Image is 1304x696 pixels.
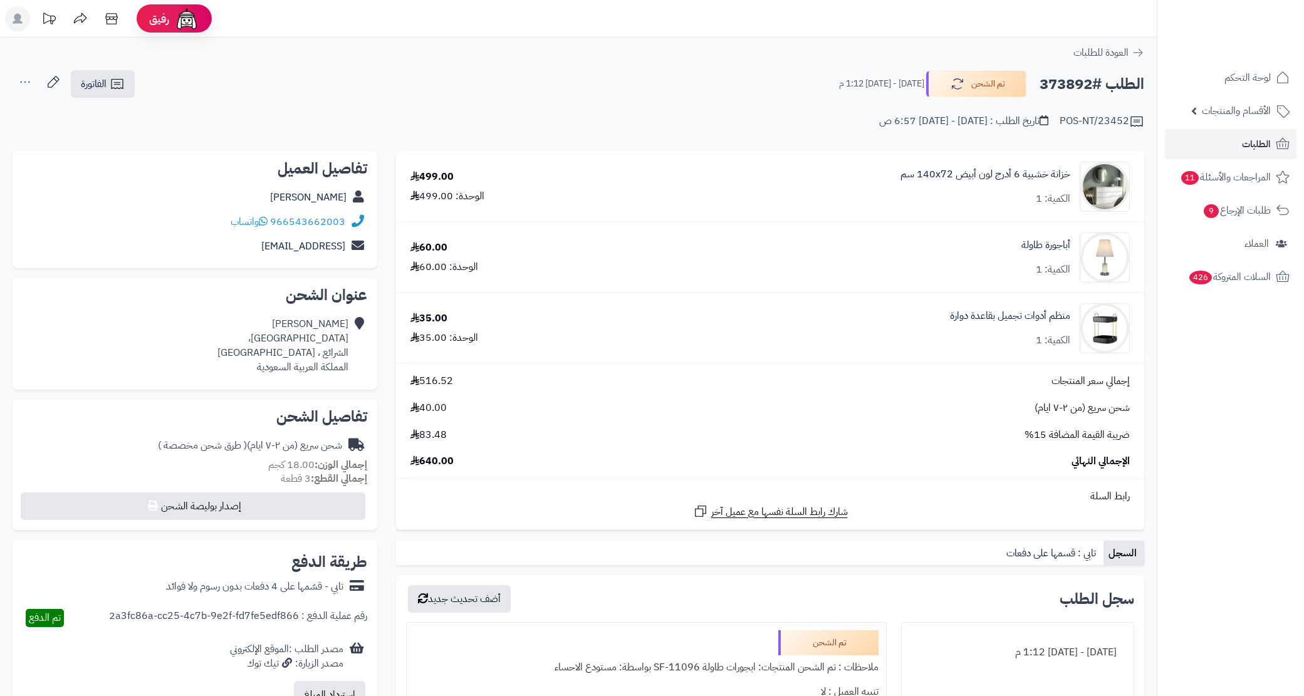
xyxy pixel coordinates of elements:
[410,311,447,326] div: 35.00
[71,70,135,98] a: الفاتورة
[23,161,367,176] h2: تفاصيل العميل
[711,505,848,519] span: شارك رابط السلة نفسها مع عميل آخر
[270,190,347,205] a: [PERSON_NAME]
[81,76,107,91] span: الفاتورة
[315,457,367,472] strong: إجمالي الوزن:
[693,504,848,519] a: شارك رابط السلة نفسها مع عميل آخر
[1165,129,1296,159] a: الطلبات
[410,401,447,415] span: 40.00
[410,454,454,469] span: 640.00
[1040,71,1144,97] h2: الطلب #373892
[900,167,1070,182] a: خزانة خشبية 6 أدرج لون أبيض 140x72 سم
[909,640,1126,665] div: [DATE] - [DATE] 1:12 م
[1080,303,1129,353] img: 1729525513-110316010063-90x90.jpg
[1165,63,1296,93] a: لوحة التحكم
[1189,271,1212,284] span: 426
[1224,69,1271,86] span: لوحة التحكم
[926,71,1026,97] button: تم الشحن
[1060,591,1134,606] h3: سجل الطلب
[1180,169,1271,186] span: المراجعات والأسئلة
[1202,202,1271,219] span: طلبات الإرجاع
[1103,541,1144,566] a: السجل
[410,189,484,204] div: الوحدة: 499.00
[950,309,1070,323] a: منظم أدوات تجميل بقاعدة دوارة
[1001,541,1103,566] a: تابي : قسمها على دفعات
[291,554,367,569] h2: طريقة الدفع
[158,438,247,453] span: ( طرق شحن مخصصة )
[1188,268,1271,286] span: السلات المتروكة
[778,630,879,655] div: تم الشحن
[230,642,343,671] div: مصدر الطلب :الموقع الإلكتروني
[166,579,343,594] div: تابي - قسّمها على 4 دفعات بدون رسوم ولا فوائد
[1051,374,1130,388] span: إجمالي سعر المنتجات
[410,170,454,184] div: 499.00
[1242,135,1271,153] span: الطلبات
[1021,238,1070,252] a: أباجورة طاولة
[410,241,447,255] div: 60.00
[109,609,367,627] div: رقم عملية الدفع : 2a3fc86a-cc25-4c7b-9e2f-fd7fe5edf866
[23,409,367,424] h2: تفاصيل الشحن
[1165,229,1296,259] a: العملاء
[1072,454,1130,469] span: الإجمالي النهائي
[281,471,367,486] small: 3 قطعة
[311,471,367,486] strong: إجمالي القطع:
[268,457,367,472] small: 18.00 كجم
[408,585,511,613] button: أضف تحديث جديد
[1219,31,1292,58] img: logo-2.png
[217,317,348,374] div: [PERSON_NAME] [GEOGRAPHIC_DATA]، الشرائع ، [GEOGRAPHIC_DATA] المملكة العربية السعودية
[29,610,61,625] span: تم الدفع
[1165,195,1296,226] a: طلبات الإرجاع9
[1036,262,1070,277] div: الكمية: 1
[1073,45,1129,60] span: العودة للطلبات
[410,428,447,442] span: 83.48
[1204,204,1219,218] span: 9
[21,492,365,520] button: إصدار بوليصة الشحن
[1035,401,1130,415] span: شحن سريع (من ٢-٧ ايام)
[1025,428,1130,442] span: ضريبة القيمة المضافة 15%
[1036,192,1070,206] div: الكمية: 1
[231,214,268,229] a: واتساب
[270,214,345,229] a: 966543662003
[158,439,342,453] div: شحن سريع (من ٢-٧ ايام)
[1080,232,1129,283] img: 1715428687-220202011119-90x90.jpg
[414,655,879,680] div: ملاحظات : تم الشحن المنتجات: ابجورات طاولة SF-11096 بواسطة: مستودع الاحساء
[1036,333,1070,348] div: الكمية: 1
[33,6,65,34] a: تحديثات المنصة
[174,6,199,31] img: ai-face.png
[1060,114,1144,129] div: POS-NT/23452
[401,489,1139,504] div: رابط السلة
[1080,162,1129,212] img: 1746709299-1702541934053-68567865785768-1000x1000-90x90.jpg
[410,260,478,274] div: الوحدة: 60.00
[149,11,169,26] span: رفيق
[879,114,1048,128] div: تاريخ الطلب : [DATE] - [DATE] 6:57 ص
[1202,102,1271,120] span: الأقسام والمنتجات
[261,239,345,254] a: [EMAIL_ADDRESS]
[1165,262,1296,292] a: السلات المتروكة426
[410,374,453,388] span: 516.52
[410,331,478,345] div: الوحدة: 35.00
[23,288,367,303] h2: عنوان الشحن
[1165,162,1296,192] a: المراجعات والأسئلة11
[1244,235,1269,252] span: العملاء
[1073,45,1144,60] a: العودة للطلبات
[839,78,924,90] small: [DATE] - [DATE] 1:12 م
[230,657,343,671] div: مصدر الزيارة: تيك توك
[1181,171,1199,185] span: 11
